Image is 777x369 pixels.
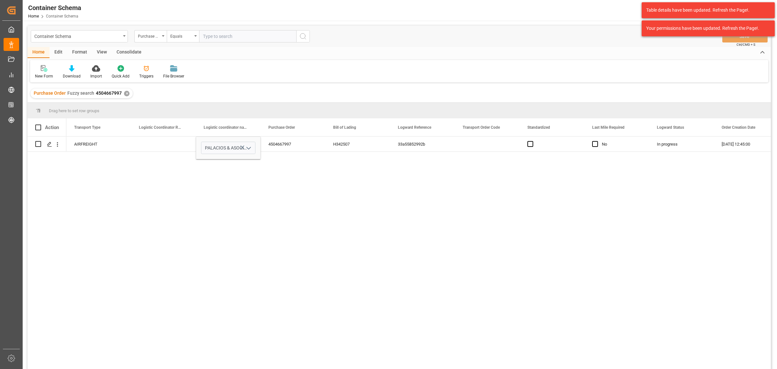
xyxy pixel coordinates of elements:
[139,73,153,79] div: Triggers
[170,32,192,39] div: Equals
[649,137,714,151] div: In progress
[35,73,53,79] div: New Form
[646,25,765,32] div: Your permissions have been updated. Refresh the Page!.
[268,125,295,130] span: Purchase Order
[163,73,184,79] div: File Browser
[28,14,39,18] a: Home
[112,73,129,79] div: Quick Add
[199,30,296,42] input: Type to search
[31,30,128,42] button: open menu
[34,32,121,40] div: Container Schema
[134,30,167,42] button: open menu
[167,30,199,42] button: open menu
[657,125,684,130] span: Logward Status
[34,90,66,96] span: Purchase Order
[112,47,146,58] div: Consolidate
[592,125,625,130] span: Last Mile Required
[28,137,66,152] div: Press SPACE to select this row.
[67,47,92,58] div: Format
[737,42,755,47] span: Ctrl/CMD + S
[66,137,131,151] div: AIRFREIGHT
[527,125,550,130] span: Standardized
[390,137,455,151] div: 33a55852992b
[28,47,50,58] div: Home
[138,32,160,39] div: Purchase Order
[463,125,500,130] span: Transport Order Code
[96,90,122,96] span: 4504667997
[398,125,431,130] span: Logward Reference
[325,137,390,151] div: H342507
[333,125,356,130] span: Bill of Lading
[90,73,102,79] div: Import
[45,125,59,130] div: Action
[243,143,253,153] button: open menu
[139,125,182,130] span: Logistic Coordinator Reference Number
[261,137,325,151] div: 4504667997
[28,3,81,13] div: Container Schema
[602,137,641,152] div: No
[92,47,112,58] div: View
[296,30,310,42] button: search button
[646,7,765,14] div: Table details have been updated. Refresh the Page!.
[204,125,247,130] span: Logistic coordinator name
[49,108,99,113] span: Drag here to set row groups
[201,142,255,154] input: Type to search/select
[124,91,129,96] div: ✕
[74,125,100,130] span: Transport Type
[722,125,755,130] span: Order Creation Date
[63,73,81,79] div: Download
[67,90,94,96] span: Fuzzy search
[50,47,67,58] div: Edit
